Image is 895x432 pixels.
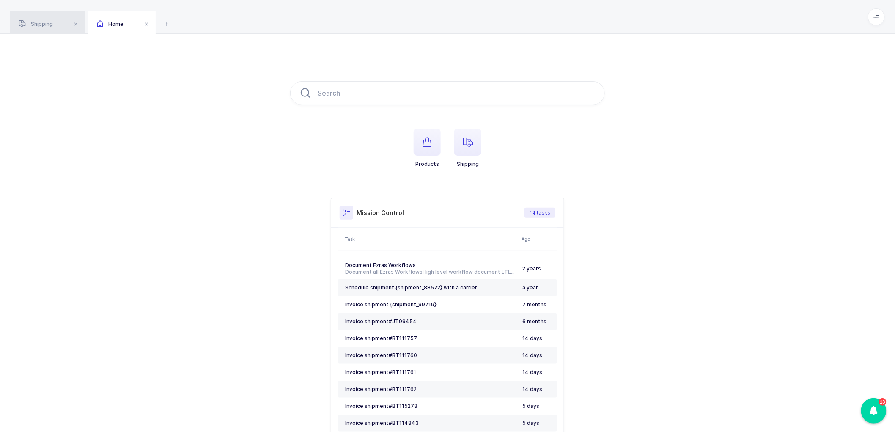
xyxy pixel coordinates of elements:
[414,129,441,168] button: Products
[345,335,417,341] span: Invoice shipment
[357,209,404,217] h3: Mission Control
[423,269,500,275] a: High level workflow document
[530,209,550,216] span: 14 tasks
[345,301,437,308] span: Invoice shipment {shipment_99719}
[522,265,541,272] span: 2 years
[454,129,481,168] button: Shipping
[879,398,887,406] div: 13
[389,403,417,410] a: #BT115278
[345,352,417,358] span: Invoice shipment
[345,420,419,426] span: Invoice shipment
[389,369,416,376] a: #BT111761
[522,301,546,308] span: 7 months
[345,236,516,242] div: Task
[522,369,542,375] span: 14 days
[389,386,417,393] a: #BT111762
[19,21,53,27] span: Shipping
[345,403,417,409] span: Invoice shipment
[522,352,542,358] span: 14 days
[345,369,416,375] span: Invoice shipment
[345,386,417,392] span: Invoice shipment
[345,262,416,268] span: Document Ezras Workflows
[345,284,477,291] span: Schedule shipment {shipment_88572} with a carrier
[389,335,417,342] a: #BT111757
[290,81,605,105] input: Search
[522,403,539,409] span: 5 days
[522,335,542,341] span: 14 days
[522,236,555,242] div: Age
[345,318,417,325] span: Invoice shipment
[345,269,516,275] div: Document all Ezras Workflows
[861,398,887,424] div: 13
[389,318,417,325] a: #JT99454
[522,386,542,392] span: 14 days
[522,318,546,325] span: 6 months
[389,420,419,426] a: #BT114843
[502,269,540,275] a: LTL Scheduling
[389,352,417,359] a: #BT111760
[522,420,539,426] span: 5 days
[522,284,538,291] span: a year
[97,21,124,27] span: Home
